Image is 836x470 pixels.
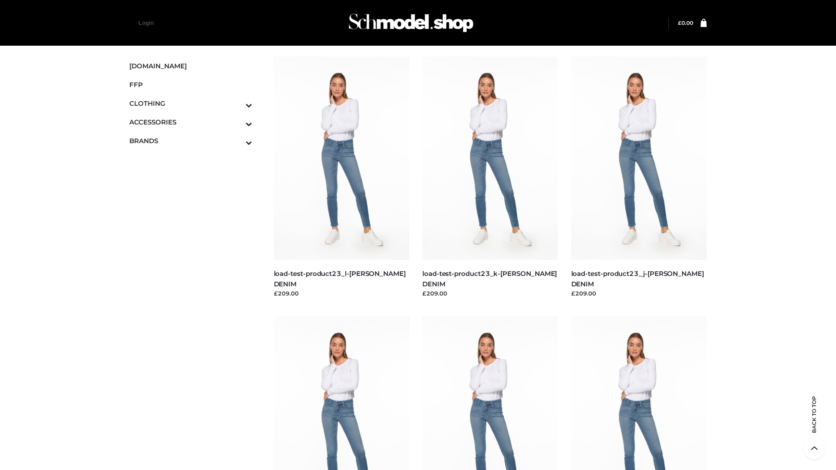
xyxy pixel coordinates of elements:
[274,289,410,298] div: £209.00
[678,20,693,26] bdi: 0.00
[129,75,252,94] a: FFP
[129,117,252,127] span: ACCESSORIES
[678,20,681,26] span: £
[129,136,252,146] span: BRANDS
[129,113,252,131] a: ACCESSORIESToggle Submenu
[129,80,252,90] span: FFP
[274,269,406,288] a: load-test-product23_l-[PERSON_NAME] DENIM
[803,411,825,433] span: Back to top
[222,131,252,150] button: Toggle Submenu
[222,94,252,113] button: Toggle Submenu
[422,269,557,288] a: load-test-product23_k-[PERSON_NAME] DENIM
[222,113,252,131] button: Toggle Submenu
[678,20,693,26] a: £0.00
[571,269,704,288] a: load-test-product23_j-[PERSON_NAME] DENIM
[129,98,252,108] span: CLOTHING
[129,61,252,71] span: [DOMAIN_NAME]
[422,289,558,298] div: £209.00
[129,94,252,113] a: CLOTHINGToggle Submenu
[346,6,476,40] img: Schmodel Admin 964
[129,131,252,150] a: BRANDSToggle Submenu
[138,20,154,26] a: Login
[571,289,707,298] div: £209.00
[129,57,252,75] a: [DOMAIN_NAME]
